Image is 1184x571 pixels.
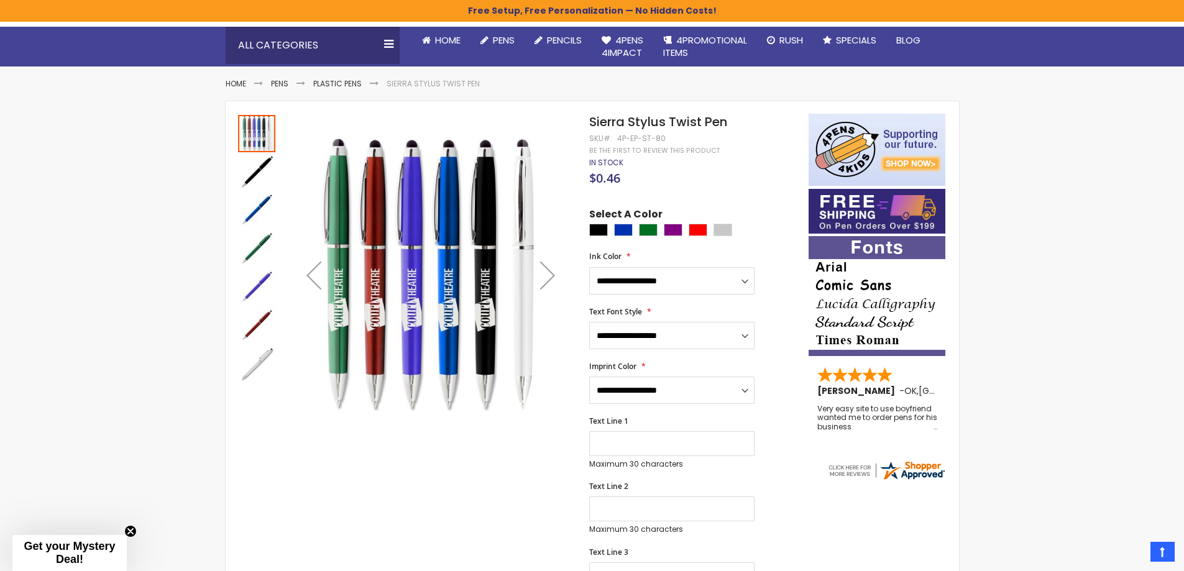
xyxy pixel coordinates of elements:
[589,306,642,317] span: Text Font Style
[238,114,277,152] div: Sierra Stylus Twist Pen
[435,34,461,47] span: Home
[24,540,115,565] span: Get your Mystery Deal!
[313,78,362,89] a: Plastic Pens
[817,404,938,431] div: Very easy site to use boyfriend wanted me to order pens for his business
[899,385,1010,397] span: - ,
[412,27,470,54] a: Home
[238,346,275,383] img: Sierra Stylus Twist Pen
[589,524,755,534] p: Maximum 30 characters
[653,27,757,67] a: 4PROMOTIONALITEMS
[589,251,622,262] span: Ink Color
[592,27,653,67] a: 4Pens4impact
[238,152,277,191] div: Sierra Stylus Twist Pen
[238,268,277,306] div: Sierra Stylus Twist Pen
[757,27,813,54] a: Rush
[289,114,339,436] div: Previous
[493,34,515,47] span: Pens
[525,27,592,54] a: Pencils
[589,481,628,491] span: Text Line 2
[836,34,876,47] span: Specials
[639,224,658,236] div: Green
[387,79,480,89] li: Sierra Stylus Twist Pen
[817,385,899,397] span: [PERSON_NAME]
[589,224,608,236] div: Black
[919,385,1010,397] span: [GEOGRAPHIC_DATA]
[238,308,275,345] img: Sierra Stylus Twist Pen
[589,361,636,372] span: Imprint Color
[614,224,633,236] div: Blue
[238,231,275,268] img: Sierra Stylus Twist Pen
[589,113,727,130] span: Sierra Stylus Twist Pen
[689,224,707,236] div: Red
[1150,542,1175,562] a: Top
[714,224,732,236] div: Silver
[827,473,946,484] a: 4pens.com certificate URL
[289,132,573,416] img: Sierra Stylus Twist Pen
[602,34,643,59] span: 4Pens 4impact
[523,114,572,436] div: Next
[238,191,277,229] div: Sierra Stylus Twist Pen
[663,34,747,59] span: 4PROMOTIONAL ITEMS
[589,158,623,168] div: Availability
[617,134,666,144] div: 4P-EP-ST-80
[589,170,620,186] span: $0.46
[664,224,682,236] div: Purple
[809,236,945,356] img: font-personalization-examples
[238,345,275,383] div: Sierra Stylus Twist Pen
[589,416,628,426] span: Text Line 1
[547,34,582,47] span: Pencils
[226,78,246,89] a: Home
[589,157,623,168] span: In stock
[12,535,127,571] div: Get your Mystery Deal!Close teaser
[779,34,803,47] span: Rush
[238,306,277,345] div: Sierra Stylus Twist Pen
[896,34,920,47] span: Blog
[589,133,612,144] strong: SKU
[124,525,137,537] button: Close teaser
[226,27,400,64] div: All Categories
[271,78,288,89] a: Pens
[238,153,275,191] img: Sierra Stylus Twist Pen
[813,27,886,54] a: Specials
[589,208,663,224] span: Select A Color
[589,146,720,155] a: Be the first to review this product
[809,114,945,186] img: 4pens 4 kids
[589,459,755,469] p: Maximum 30 characters
[238,269,275,306] img: Sierra Stylus Twist Pen
[886,27,930,54] a: Blog
[904,385,917,397] span: OK
[238,192,275,229] img: Sierra Stylus Twist Pen
[470,27,525,54] a: Pens
[809,189,945,234] img: Free shipping on orders over $199
[827,459,946,482] img: 4pens.com widget logo
[589,547,628,557] span: Text Line 3
[238,229,277,268] div: Sierra Stylus Twist Pen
